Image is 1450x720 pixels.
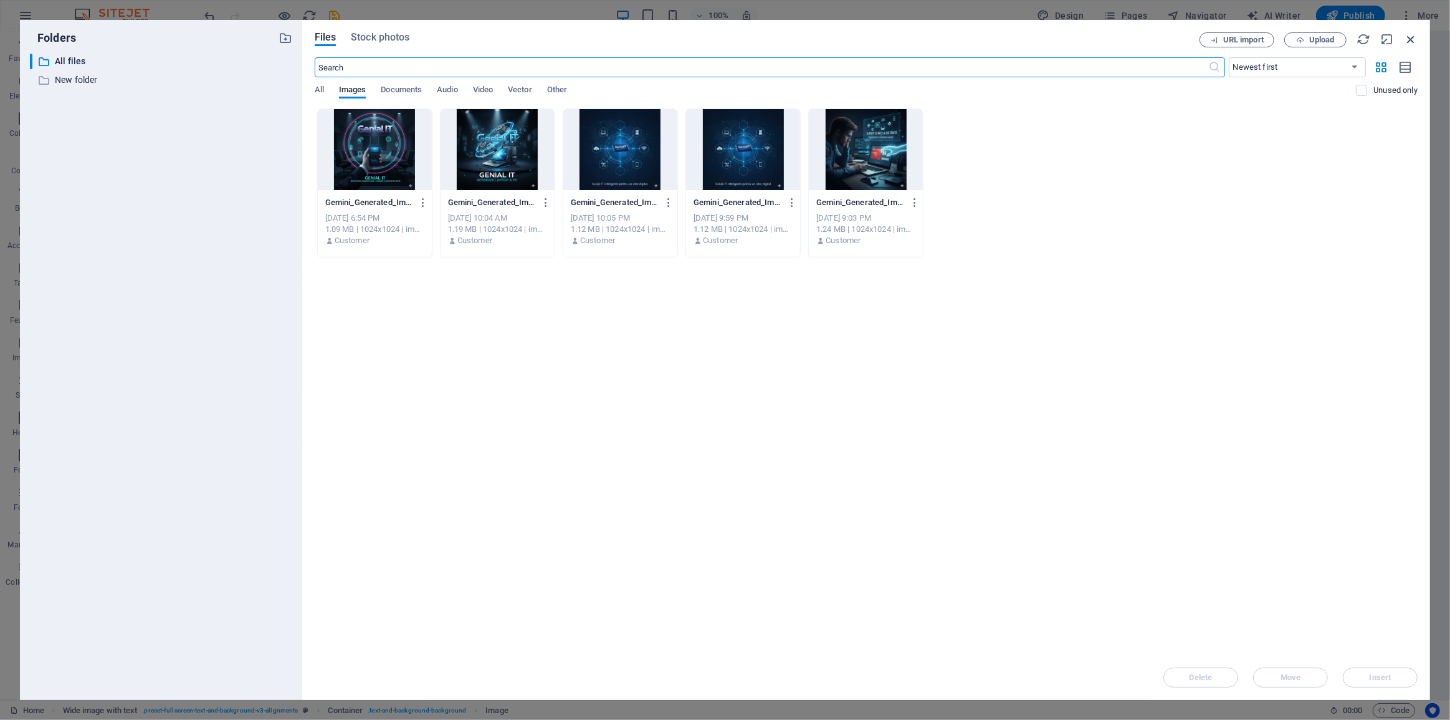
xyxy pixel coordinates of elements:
div: 1.12 MB | 1024x1024 | image/png [571,224,670,235]
p: Customer [335,235,370,246]
button: URL import [1200,32,1274,47]
span: URL import [1223,36,1264,44]
p: Customer [457,235,492,246]
p: Gemini_Generated_Image_6phmfb6phmfb6phm-YzDkGZBOaHdCJ1FlBnGilg.png [448,197,536,208]
div: ​ [30,54,32,69]
div: New folder [30,72,292,88]
div: [DATE] 9:59 PM [694,213,793,224]
span: Other [547,82,567,100]
i: Reload [1357,32,1370,46]
div: [DATE] 10:04 AM [448,213,547,224]
span: Images [339,82,366,100]
span: Documents [381,82,422,100]
p: Unused only [1373,85,1418,96]
i: Close [1404,32,1418,46]
div: [DATE] 9:03 PM [816,213,915,224]
p: Gemini_Generated_Image_66ldyv66ldyv66ld-h4EAgZmg9Q7sHJOOwNNs0Q.png [325,197,413,208]
p: Customer [703,235,738,246]
div: 1.12 MB | 1024x1024 | image/png [694,224,793,235]
p: Customer [580,235,615,246]
p: Gemini_Generated_Image_6cu88z6cu88z6cu8-U7hgdfx5s-Wnds_euCfh0w.png [694,197,781,208]
span: Stock photos [351,30,409,45]
span: Upload [1309,36,1335,44]
input: Search [315,57,1209,77]
p: Customer [826,235,861,246]
span: Files [315,30,336,45]
span: Audio [437,82,457,100]
p: Gemini_Generated_Image_lfn5hblfn5hblfn5-WUM6YELTB3-T5TBGnQuECw.png [816,197,904,208]
span: Video [473,82,493,100]
span: All [315,82,324,100]
p: Gemini_Generated_Image_6cu88z6cu88z6cu8-mq7ubYyeEGMANwb9AARzXg.png [571,197,659,208]
button: Upload [1284,32,1347,47]
div: [DATE] 6:54 PM [325,213,424,224]
p: Folders [30,30,76,46]
i: Create new folder [279,31,292,45]
span: Vector [508,82,532,100]
div: 1.09 MB | 1024x1024 | image/png [325,224,424,235]
p: New folder [55,73,269,87]
div: 1.24 MB | 1024x1024 | image/png [816,224,915,235]
p: All files [55,54,269,69]
div: [DATE] 10:05 PM [571,213,670,224]
div: 1.19 MB | 1024x1024 | image/png [448,224,547,235]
